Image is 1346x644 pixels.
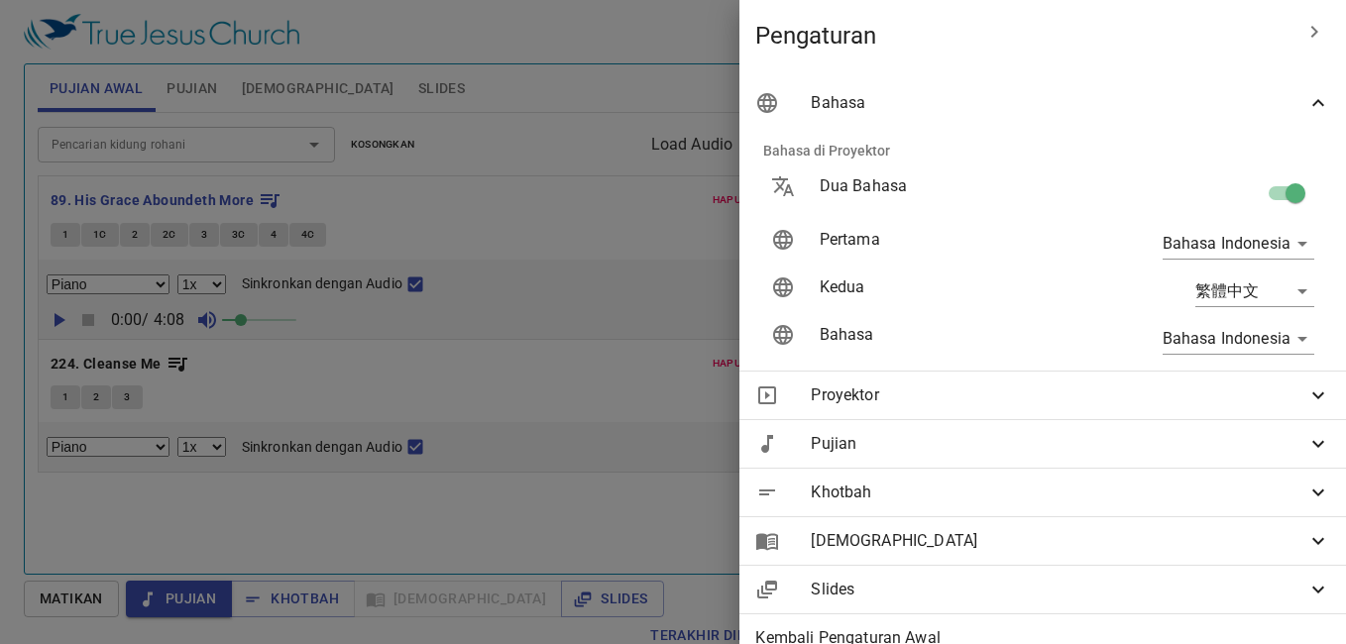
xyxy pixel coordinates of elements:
div: Proyektor [739,372,1346,419]
div: Bahasa Indonesia [1163,228,1314,260]
span: Bahasa [811,91,1306,115]
p: Kedua [820,275,1075,299]
div: Pujian [739,420,1346,468]
p: Pertama [820,228,1075,252]
div: [DEMOGRAPHIC_DATA] [739,517,1346,565]
p: Bahasa [820,323,1075,347]
span: [DEMOGRAPHIC_DATA] [811,529,1306,553]
p: Pujian 詩 [331,69,375,82]
div: Bahasa [739,79,1346,127]
div: Bahasa Indonesia [1163,323,1314,355]
li: 180 [340,105,367,124]
p: Dua Bahasa [820,174,1075,198]
div: [DEMOGRAPHIC_DATA] [DEMOGRAPHIC_DATA] Sejati Pontianak [22,177,275,187]
div: Di Selamatkan Karena Kasih KaruniaNya dan Iman [7,45,288,98]
span: Pujian [811,432,1306,456]
div: Slides [739,566,1346,613]
div: Pengkhotbah: Pdt. Yakobus [40,106,256,127]
span: Proyektor [811,383,1306,407]
li: Bahasa di Proyektor [747,127,1338,174]
span: Pengaturan [755,20,1290,52]
div: 繁體中文 [1195,275,1314,307]
span: Slides [811,578,1306,601]
span: Khotbah [811,481,1306,504]
li: 276 [340,86,367,105]
div: Khotbah [739,469,1346,516]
